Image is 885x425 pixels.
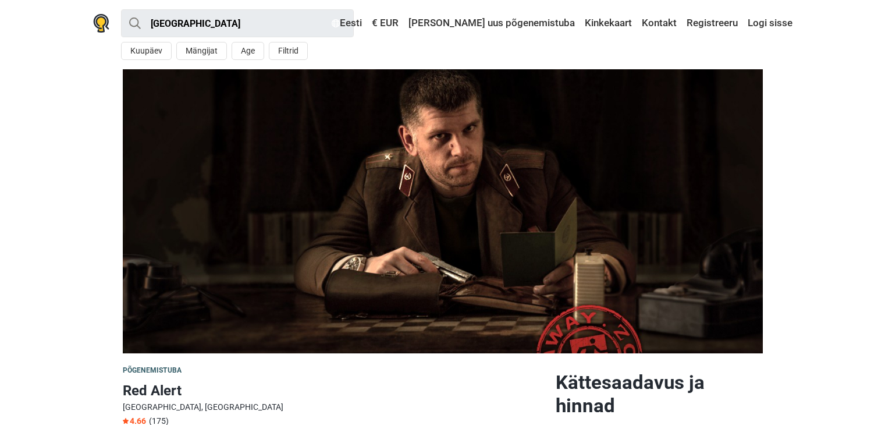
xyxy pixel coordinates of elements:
[123,380,546,401] h1: Red Alert
[121,42,172,60] button: Kuupäev
[123,366,182,374] span: Põgenemistuba
[639,13,680,34] a: Kontakt
[582,13,635,34] a: Kinkekaart
[123,401,546,413] div: [GEOGRAPHIC_DATA], [GEOGRAPHIC_DATA]
[123,418,129,424] img: Star
[232,42,264,60] button: Age
[93,14,109,33] img: Nowescape logo
[684,13,741,34] a: Registreeru
[121,9,354,37] input: proovi “Tallinn”
[406,13,578,34] a: [PERSON_NAME] uus põgenemistuba
[176,42,227,60] button: Mängijat
[369,13,401,34] a: € EUR
[123,69,763,353] img: Red Alert photo 1
[329,13,365,34] a: Eesti
[332,19,340,27] img: Eesti
[556,371,763,417] h2: Kättesaadavus ja hinnad
[745,13,792,34] a: Logi sisse
[269,42,308,60] button: Filtrid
